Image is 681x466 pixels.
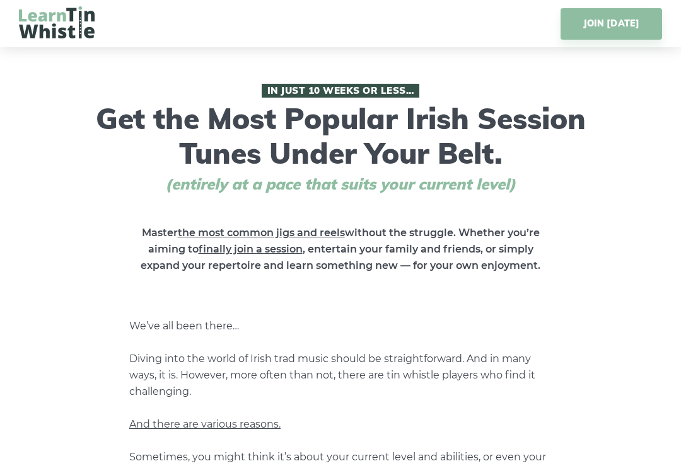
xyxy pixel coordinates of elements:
span: In Just 10 Weeks or Less… [262,84,419,98]
h1: Get the Most Popular Irish Session Tunes Under Your Belt. [91,84,590,193]
img: LearnTinWhistle.com [19,6,95,38]
span: And there are various reasons. [129,418,281,430]
span: finally join a session [199,243,303,255]
span: (entirely at a pace that suits your current level) [142,175,539,193]
span: the most common jigs and reels [178,227,345,239]
strong: Master without the struggle. Whether you’re aiming to , entertain your family and friends, or sim... [141,227,540,271]
a: JOIN [DATE] [561,8,662,40]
